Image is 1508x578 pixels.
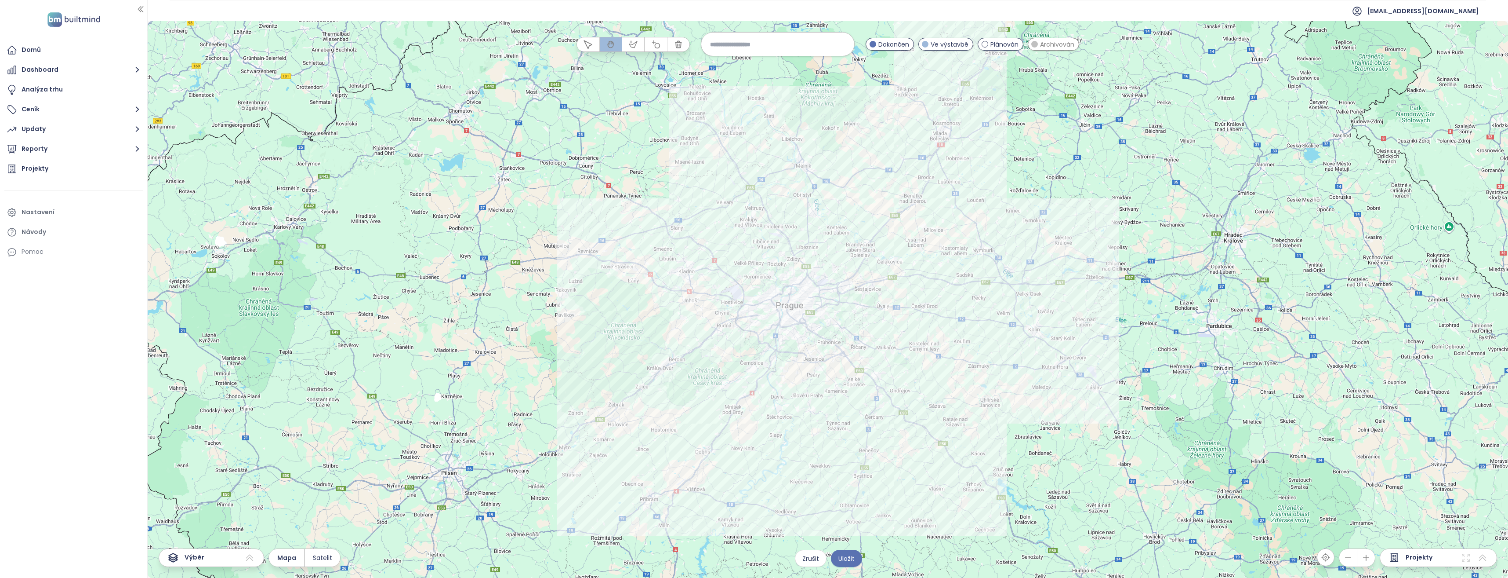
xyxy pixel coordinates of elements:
[1040,40,1074,49] span: Archivován
[22,207,54,218] div: Nastavení
[4,81,143,99] a: Analýza trhu
[22,246,43,257] div: Pomoc
[4,121,143,138] button: Updaty
[4,160,143,178] a: Projekty
[4,61,143,79] button: Dashboard
[931,40,968,49] span: Ve výstavbě
[4,140,143,158] button: Reporty
[313,553,332,563] span: Satelit
[4,243,143,261] div: Pomoc
[4,101,143,118] button: Ceník
[4,41,143,59] a: Domů
[45,11,103,29] img: logo
[1367,0,1479,22] span: [EMAIL_ADDRESS][DOMAIN_NAME]
[269,549,304,567] button: Mapa
[838,554,855,563] span: Uložit
[795,550,826,567] button: Zrušit
[305,549,340,567] button: Satelit
[22,84,63,95] div: Analýza trhu
[878,40,909,49] span: Dokončen
[831,550,862,567] button: Uložit
[802,554,819,563] span: Zrušit
[22,227,46,238] div: Návody
[22,44,41,55] div: Domů
[185,552,204,563] span: Výběr
[22,163,48,174] div: Projekty
[4,204,143,221] a: Nastavení
[990,40,1019,49] span: Plánován
[277,553,296,563] span: Mapa
[4,223,143,241] a: Návody
[22,124,46,135] div: Updaty
[1406,552,1432,563] span: Projekty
